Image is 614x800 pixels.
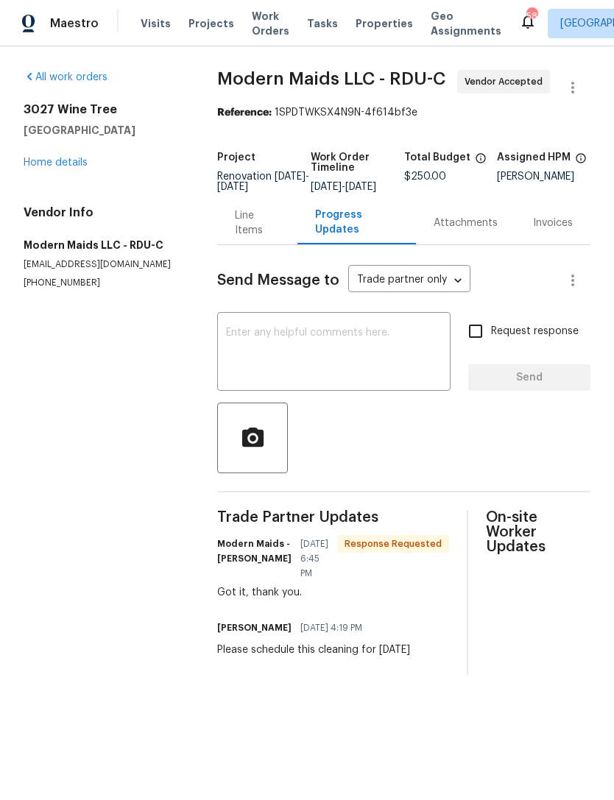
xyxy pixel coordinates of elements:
span: Modern Maids LLC - RDU-C [217,70,445,88]
div: Attachments [434,216,498,230]
span: [DATE] [217,182,248,192]
h4: Vendor Info [24,205,182,220]
span: On-site Worker Updates [486,510,590,554]
b: Reference: [217,107,272,118]
a: All work orders [24,72,107,82]
span: [DATE] [345,182,376,192]
div: [PERSON_NAME] [497,171,590,182]
div: Got it, thank you. [217,585,449,600]
div: Invoices [533,216,573,230]
span: [DATE] 6:45 PM [300,537,328,581]
div: Trade partner only [348,269,470,293]
span: Request response [491,324,579,339]
h6: [PERSON_NAME] [217,620,292,635]
span: Tasks [307,18,338,29]
h5: Project [217,152,255,163]
h5: Modern Maids LLC - RDU-C [24,238,182,252]
div: Line Items [235,208,280,238]
h2: 3027 Wine Tree [24,102,182,117]
span: Send Message to [217,273,339,288]
span: Renovation [217,171,309,192]
span: The total cost of line items that have been proposed by Opendoor. This sum includes line items th... [475,152,487,171]
span: [DATE] [275,171,306,182]
h5: Assigned HPM [497,152,571,163]
span: Projects [188,16,234,31]
div: 58 [526,9,537,24]
span: [DATE] [311,182,342,192]
span: Work Orders [252,9,289,38]
div: 1SPDTWKSX4N9N-4f614bf3e [217,105,590,120]
span: Response Requested [339,537,448,551]
div: Progress Updates [315,208,398,237]
h5: Work Order Timeline [311,152,404,173]
span: The hpm assigned to this work order. [575,152,587,171]
span: Trade Partner Updates [217,510,449,525]
span: [DATE] 4:19 PM [300,620,362,635]
a: Home details [24,157,88,168]
span: Properties [356,16,413,31]
span: Maestro [50,16,99,31]
span: Visits [141,16,171,31]
span: - [217,171,309,192]
span: - [311,182,376,192]
span: $250.00 [404,171,446,182]
div: Please schedule this cleaning for [DATE] [217,643,410,657]
h5: Total Budget [404,152,470,163]
h5: [GEOGRAPHIC_DATA] [24,123,182,138]
span: Geo Assignments [431,9,501,38]
p: [PHONE_NUMBER] [24,277,182,289]
p: [EMAIL_ADDRESS][DOMAIN_NAME] [24,258,182,271]
span: Vendor Accepted [465,74,548,89]
h6: Modern Maids - [PERSON_NAME] [217,537,292,566]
